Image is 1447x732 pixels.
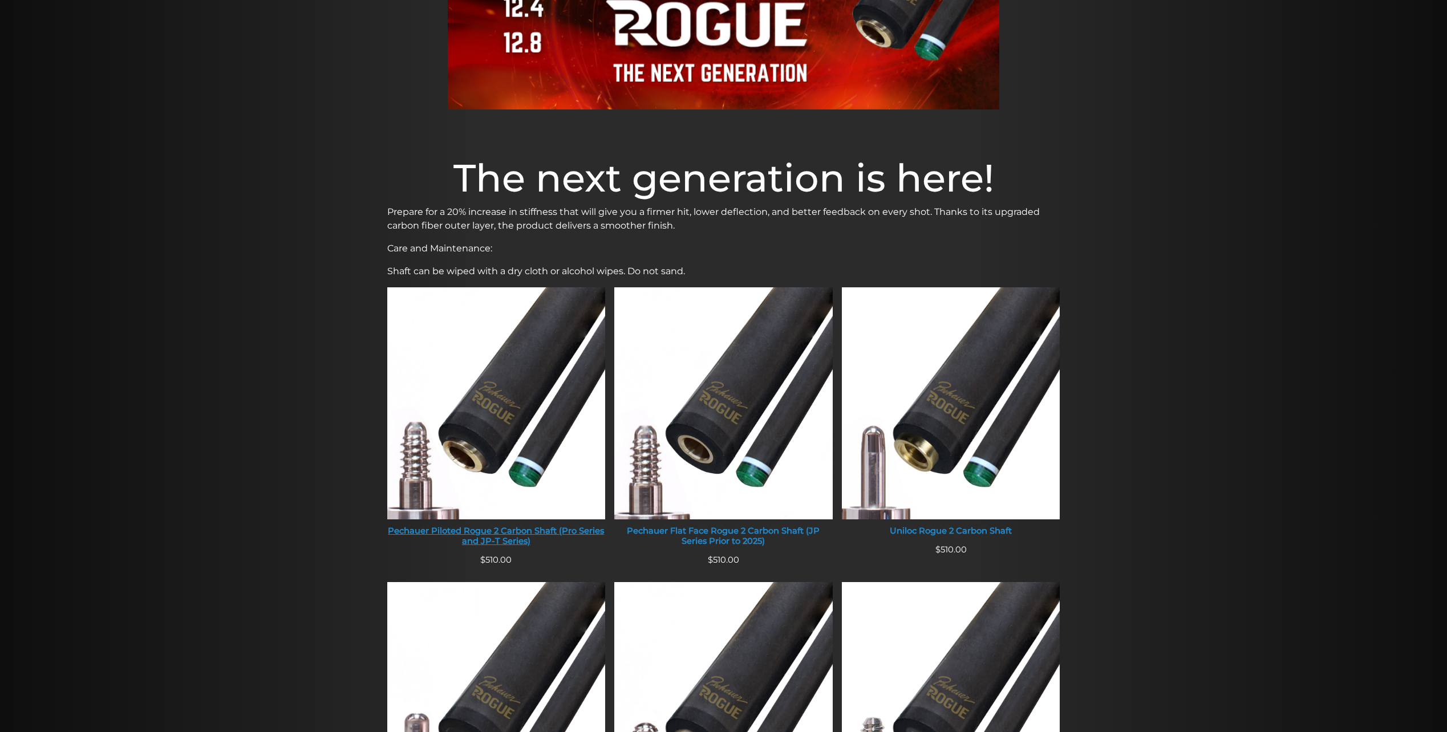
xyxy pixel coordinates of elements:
[387,205,1060,233] p: Prepare for a 20% increase in stiffness that will give you a firmer hit, lower deflection, and be...
[387,155,1060,201] h1: The next generation is here!
[387,242,1060,255] p: Care and Maintenance:
[614,526,833,546] div: Pechauer Flat Face Rogue 2 Carbon Shaft (JP Series Prior to 2025)
[708,555,713,565] span: $
[387,287,606,554] a: Pechauer Piloted Rogue 2 Carbon Shaft (Pro Series and JP-T Series) Pechauer Piloted Rogue 2 Carbo...
[387,526,606,546] div: Pechauer Piloted Rogue 2 Carbon Shaft (Pro Series and JP-T Series)
[935,544,967,555] span: 510.00
[842,287,1060,543] a: Uniloc Rogue 2 Carbon Shaft Uniloc Rogue 2 Carbon Shaft
[480,555,512,565] span: 510.00
[387,287,606,519] img: Pechauer Piloted Rogue 2 Carbon Shaft (Pro Series and JP-T Series)
[935,544,941,555] span: $
[614,287,833,519] img: Pechauer Flat Face Rogue 2 Carbon Shaft (JP Series Prior to 2025)
[480,555,485,565] span: $
[708,555,739,565] span: 510.00
[614,287,833,554] a: Pechauer Flat Face Rogue 2 Carbon Shaft (JP Series Prior to 2025) Pechauer Flat Face Rogue 2 Carb...
[842,526,1060,536] div: Uniloc Rogue 2 Carbon Shaft
[387,265,1060,278] p: Shaft can be wiped with a dry cloth or alcohol wipes. Do not sand.
[842,287,1060,519] img: Uniloc Rogue 2 Carbon Shaft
